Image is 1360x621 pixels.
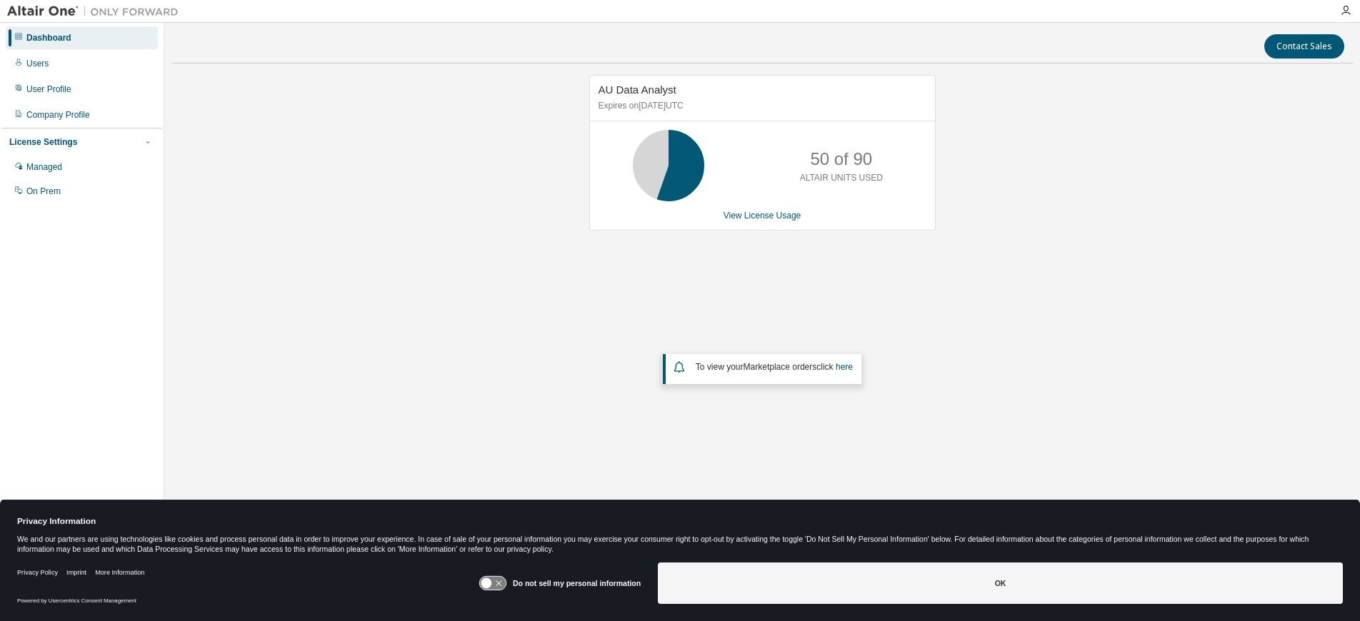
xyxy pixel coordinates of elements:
div: Company Profile [26,109,90,121]
div: License Settings [9,136,77,148]
p: ALTAIR UNITS USED [800,172,883,184]
div: User Profile [26,84,71,95]
a: View License Usage [724,211,801,221]
button: Contact Sales [1264,34,1344,59]
p: 50 of 90 [810,147,872,171]
span: AU Data Analyst [599,84,676,96]
img: Altair One [7,4,186,19]
span: To view your click [696,362,853,372]
a: here [836,362,853,372]
p: Expires on [DATE] UTC [599,100,923,112]
div: Users [26,58,49,69]
em: Marketplace orders [744,362,817,372]
div: On Prem [26,186,61,197]
div: Dashboard [26,32,71,44]
div: Managed [26,161,62,173]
